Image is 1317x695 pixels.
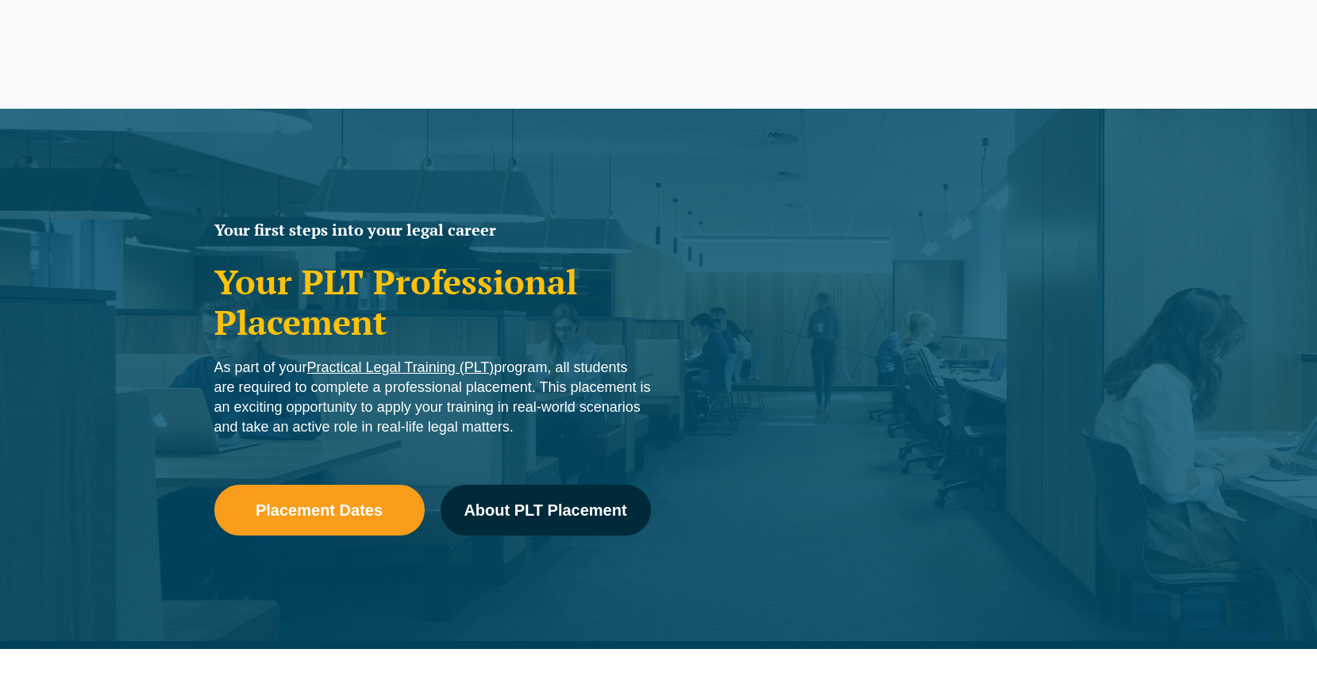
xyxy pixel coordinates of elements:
[307,359,495,375] a: Practical Legal Training (PLT)
[464,502,626,518] span: About PLT Placement
[214,359,651,435] span: As part of your program, all students are required to complete a professional placement. This pla...
[214,222,651,238] h2: Your first steps into your legal career
[214,485,425,536] a: Placement Dates
[441,485,651,536] a: About PLT Placement
[214,262,651,342] h1: Your PLT Professional Placement
[256,502,383,518] span: Placement Dates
